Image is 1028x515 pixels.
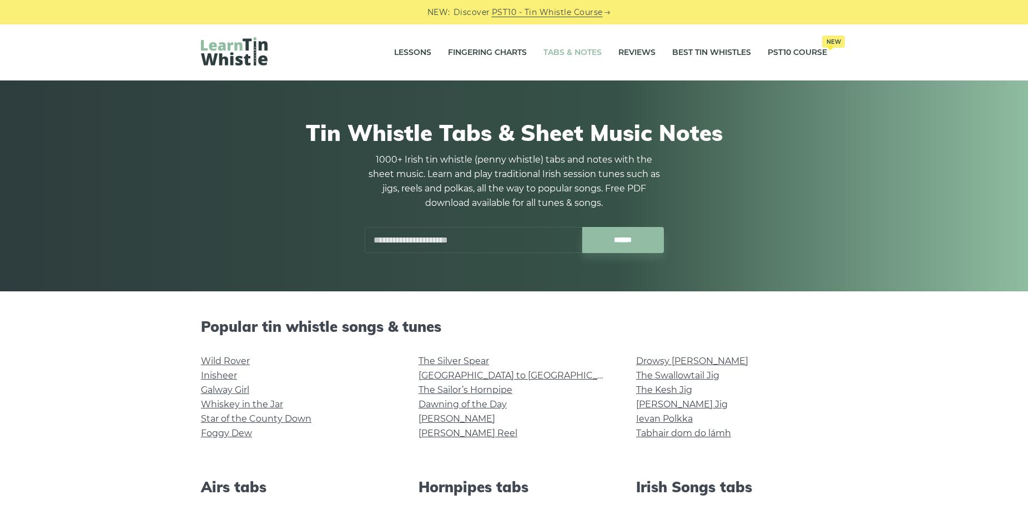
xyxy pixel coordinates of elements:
a: Whiskey in the Jar [201,399,283,410]
a: The Swallowtail Jig [636,370,719,381]
a: Galway Girl [201,385,249,395]
a: The Kesh Jig [636,385,692,395]
a: The Silver Spear [419,356,489,366]
h2: Irish Songs tabs [636,478,827,496]
a: Reviews [618,39,656,67]
h1: Tin Whistle Tabs & Sheet Music Notes [201,119,827,146]
a: Wild Rover [201,356,250,366]
a: [PERSON_NAME] Reel [419,428,517,438]
a: Dawning of the Day [419,399,507,410]
a: Tabhair dom do lámh [636,428,731,438]
a: Drowsy [PERSON_NAME] [636,356,748,366]
p: 1000+ Irish tin whistle (penny whistle) tabs and notes with the sheet music. Learn and play tradi... [364,153,664,210]
a: [PERSON_NAME] Jig [636,399,728,410]
img: LearnTinWhistle.com [201,37,268,65]
h2: Popular tin whistle songs & tunes [201,318,827,335]
a: [GEOGRAPHIC_DATA] to [GEOGRAPHIC_DATA] [419,370,623,381]
a: Ievan Polkka [636,413,693,424]
span: New [822,36,845,48]
a: Fingering Charts [448,39,527,67]
a: Star of the County Down [201,413,311,424]
a: Lessons [394,39,431,67]
a: Foggy Dew [201,428,252,438]
h2: Airs tabs [201,478,392,496]
a: The Sailor’s Hornpipe [419,385,512,395]
a: [PERSON_NAME] [419,413,495,424]
h2: Hornpipes tabs [419,478,609,496]
a: Best Tin Whistles [672,39,751,67]
a: PST10 CourseNew [768,39,827,67]
a: Inisheer [201,370,237,381]
a: Tabs & Notes [543,39,602,67]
